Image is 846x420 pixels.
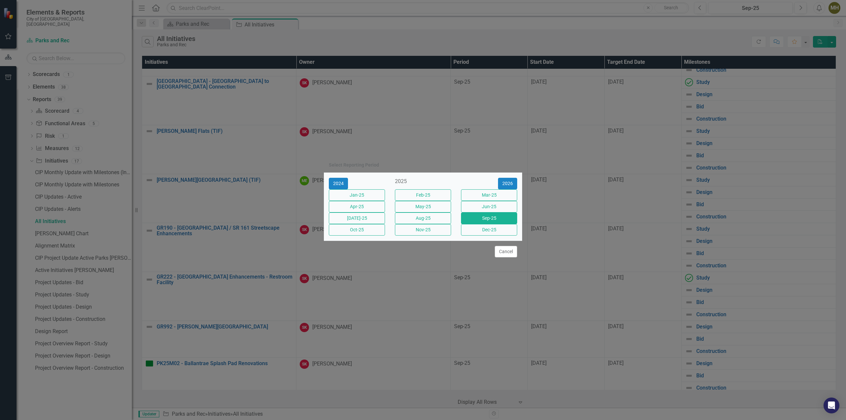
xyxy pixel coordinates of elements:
[461,212,517,224] button: Sep-25
[461,201,517,212] button: Jun-25
[395,224,451,236] button: Nov-25
[495,246,517,257] button: Cancel
[329,224,385,236] button: Oct-25
[395,189,451,201] button: Feb-25
[395,212,451,224] button: Aug-25
[395,178,451,185] div: 2025
[329,163,379,168] div: Select Reporting Period
[329,212,385,224] button: [DATE]-25
[395,201,451,212] button: May-25
[824,398,839,413] div: Open Intercom Messenger
[329,201,385,212] button: Apr-25
[461,189,517,201] button: Mar-25
[329,189,385,201] button: Jan-25
[461,224,517,236] button: Dec-25
[329,178,348,189] button: 2024
[498,178,517,189] button: 2026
